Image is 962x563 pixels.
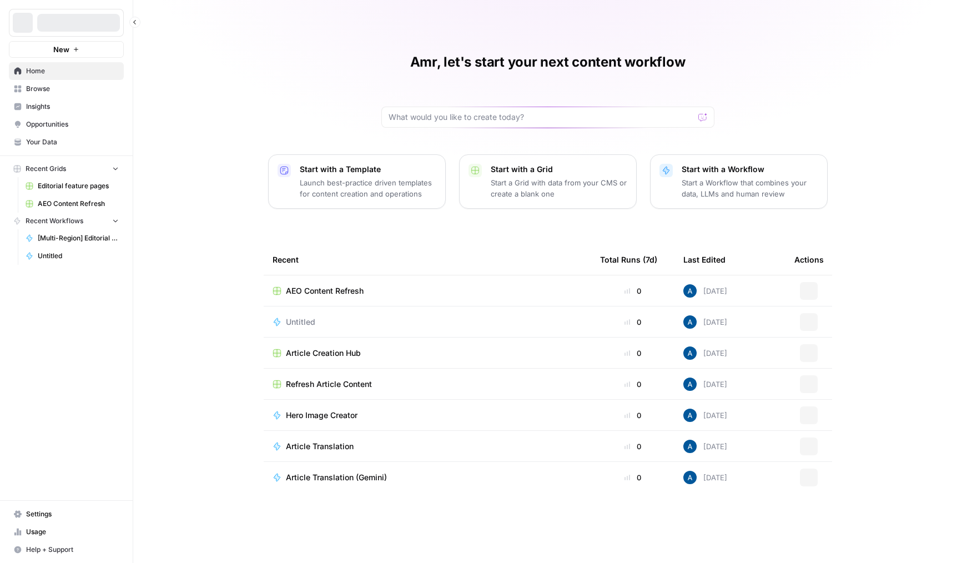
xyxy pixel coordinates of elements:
[286,348,361,359] span: Article Creation Hub
[683,440,727,453] div: [DATE]
[9,80,124,98] a: Browse
[286,379,372,390] span: Refresh Article Content
[21,177,124,195] a: Editorial feature pages
[683,346,727,360] div: [DATE]
[26,84,119,94] span: Browse
[600,472,666,483] div: 0
[683,378,727,391] div: [DATE]
[26,102,119,112] span: Insights
[683,440,697,453] img: he81ibor8lsei4p3qvg4ugbvimgp
[273,410,582,421] a: Hero Image Creator
[683,409,727,422] div: [DATE]
[683,346,697,360] img: he81ibor8lsei4p3qvg4ugbvimgp
[300,164,436,175] p: Start with a Template
[9,41,124,58] button: New
[600,348,666,359] div: 0
[683,284,697,298] img: he81ibor8lsei4p3qvg4ugbvimgp
[9,62,124,80] a: Home
[286,285,364,296] span: AEO Content Refresh
[683,315,727,329] div: [DATE]
[26,216,83,226] span: Recent Workflows
[26,545,119,555] span: Help + Support
[9,160,124,177] button: Recent Grids
[683,244,726,275] div: Last Edited
[9,115,124,133] a: Opportunities
[491,177,627,199] p: Start a Grid with data from your CMS or create a blank one
[683,471,697,484] img: he81ibor8lsei4p3qvg4ugbvimgp
[9,133,124,151] a: Your Data
[26,119,119,129] span: Opportunities
[21,195,124,213] a: AEO Content Refresh
[26,527,119,537] span: Usage
[683,471,727,484] div: [DATE]
[9,98,124,115] a: Insights
[286,472,387,483] span: Article Translation (Gemini)
[683,315,697,329] img: he81ibor8lsei4p3qvg4ugbvimgp
[600,285,666,296] div: 0
[286,316,315,328] span: Untitled
[9,541,124,559] button: Help + Support
[600,441,666,452] div: 0
[26,137,119,147] span: Your Data
[38,233,119,243] span: [Multi-Region] Editorial feature page
[26,164,66,174] span: Recent Grids
[300,177,436,199] p: Launch best-practice driven templates for content creation and operations
[26,509,119,519] span: Settings
[53,44,69,55] span: New
[9,213,124,229] button: Recent Workflows
[650,154,828,209] button: Start with a WorkflowStart a Workflow that combines your data, LLMs and human review
[273,285,582,296] a: AEO Content Refresh
[38,251,119,261] span: Untitled
[683,409,697,422] img: he81ibor8lsei4p3qvg4ugbvimgp
[459,154,637,209] button: Start with a GridStart a Grid with data from your CMS or create a blank one
[21,229,124,247] a: [Multi-Region] Editorial feature page
[273,244,582,275] div: Recent
[286,410,357,421] span: Hero Image Creator
[683,284,727,298] div: [DATE]
[682,177,818,199] p: Start a Workflow that combines your data, LLMs and human review
[9,523,124,541] a: Usage
[38,181,119,191] span: Editorial feature pages
[38,199,119,209] span: AEO Content Refresh
[273,441,582,452] a: Article Translation
[600,316,666,328] div: 0
[268,154,446,209] button: Start with a TemplateLaunch best-practice driven templates for content creation and operations
[21,247,124,265] a: Untitled
[600,244,657,275] div: Total Runs (7d)
[600,410,666,421] div: 0
[273,316,582,328] a: Untitled
[410,53,686,71] h1: Amr, let's start your next content workflow
[491,164,627,175] p: Start with a Grid
[389,112,694,123] input: What would you like to create today?
[286,441,354,452] span: Article Translation
[273,472,582,483] a: Article Translation (Gemini)
[794,244,824,275] div: Actions
[26,66,119,76] span: Home
[273,348,582,359] a: Article Creation Hub
[273,379,582,390] a: Refresh Article Content
[600,379,666,390] div: 0
[9,505,124,523] a: Settings
[682,164,818,175] p: Start with a Workflow
[683,378,697,391] img: he81ibor8lsei4p3qvg4ugbvimgp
